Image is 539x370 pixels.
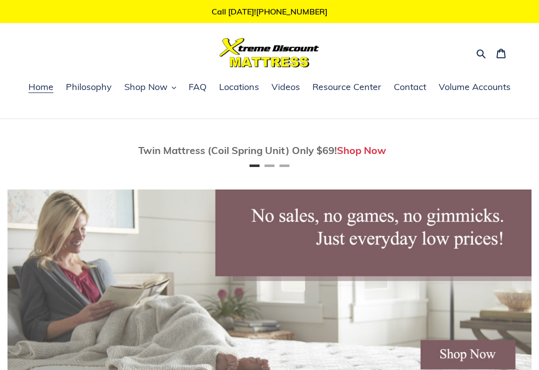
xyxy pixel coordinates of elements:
[23,80,58,95] a: Home
[439,81,511,93] span: Volume Accounts
[138,144,337,156] span: Twin Mattress (Coil Spring Unit) Only $69!
[219,81,259,93] span: Locations
[189,81,207,93] span: FAQ
[279,164,289,167] button: Page 3
[265,164,274,167] button: Page 2
[312,81,381,93] span: Resource Center
[250,164,260,167] button: Page 1
[28,81,53,93] span: Home
[307,80,386,95] a: Resource Center
[434,80,516,95] a: Volume Accounts
[220,38,319,67] img: Xtreme Discount Mattress
[119,80,181,95] button: Shop Now
[66,81,112,93] span: Philosophy
[214,80,264,95] a: Locations
[337,144,386,156] a: Shop Now
[267,80,305,95] a: Videos
[256,6,327,16] a: [PHONE_NUMBER]
[389,80,431,95] a: Contact
[124,81,168,93] span: Shop Now
[61,80,117,95] a: Philosophy
[271,81,300,93] span: Videos
[394,81,426,93] span: Contact
[184,80,212,95] a: FAQ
